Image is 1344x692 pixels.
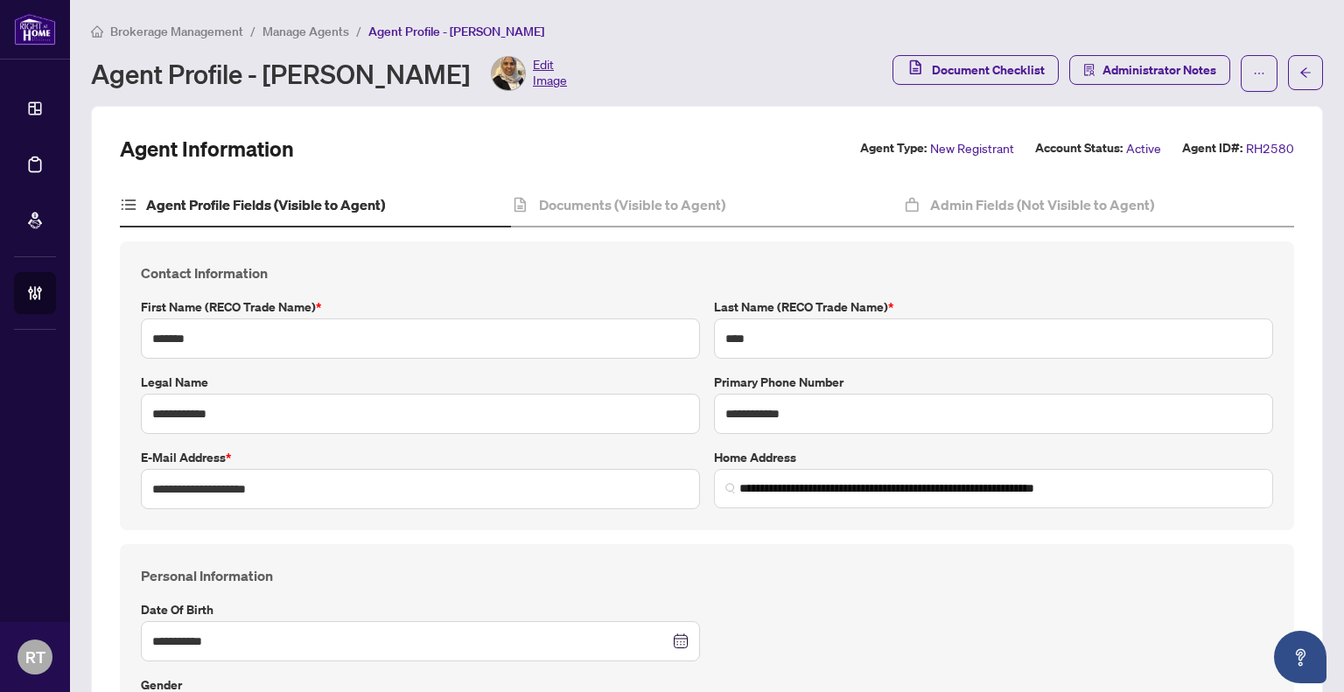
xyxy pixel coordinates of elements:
[932,56,1045,84] span: Document Checklist
[141,448,700,467] label: E-mail Address
[141,565,1273,586] h4: Personal Information
[533,56,567,91] span: Edit Image
[1083,64,1095,76] span: solution
[110,24,243,39] span: Brokerage Management
[25,645,45,669] span: RT
[120,135,294,163] h2: Agent Information
[1102,56,1216,84] span: Administrator Notes
[262,24,349,39] span: Manage Agents
[141,262,1273,283] h4: Contact Information
[492,57,525,90] img: Profile Icon
[1299,66,1312,79] span: arrow-left
[1069,55,1230,85] button: Administrator Notes
[141,600,700,619] label: Date of Birth
[146,194,385,215] h4: Agent Profile Fields (Visible to Agent)
[714,297,1273,317] label: Last Name (RECO Trade Name)
[14,13,56,45] img: logo
[1126,138,1161,158] span: Active
[368,24,544,39] span: Agent Profile - [PERSON_NAME]
[930,138,1014,158] span: New Registrant
[1274,631,1326,683] button: Open asap
[725,483,736,493] img: search_icon
[1246,138,1294,158] span: RH2580
[930,194,1154,215] h4: Admin Fields (Not Visible to Agent)
[91,25,103,38] span: home
[141,373,700,392] label: Legal Name
[714,448,1273,467] label: Home Address
[356,21,361,41] li: /
[141,297,700,317] label: First Name (RECO Trade Name)
[1253,67,1265,80] span: ellipsis
[250,21,255,41] li: /
[1182,138,1242,158] label: Agent ID#:
[892,55,1059,85] button: Document Checklist
[91,56,567,91] div: Agent Profile - [PERSON_NAME]
[539,194,725,215] h4: Documents (Visible to Agent)
[1035,138,1123,158] label: Account Status:
[860,138,927,158] label: Agent Type:
[714,373,1273,392] label: Primary Phone Number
